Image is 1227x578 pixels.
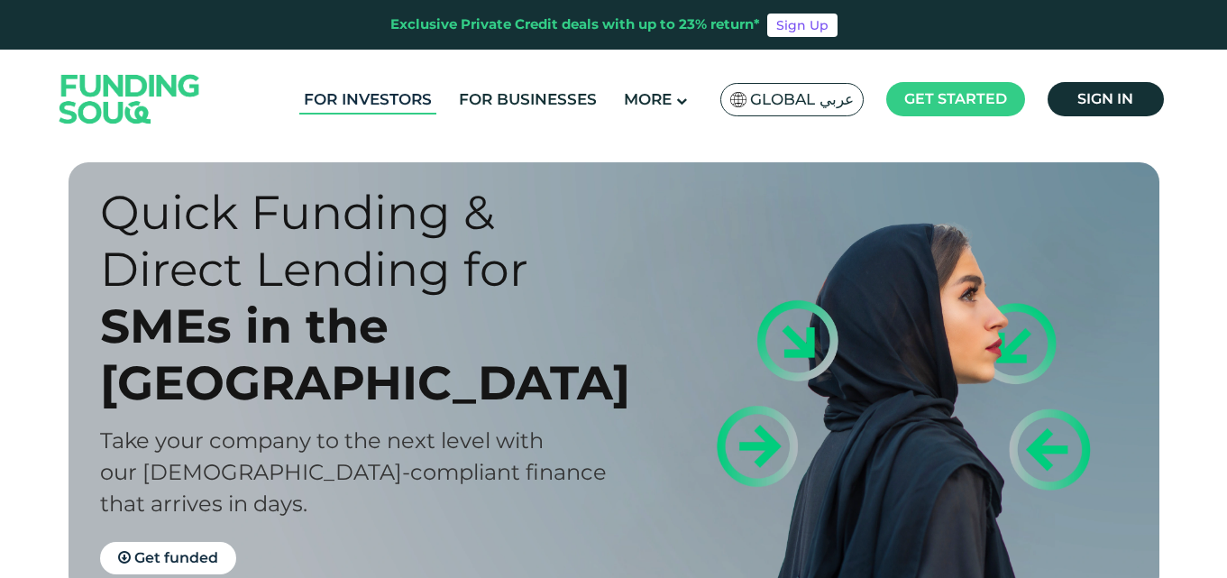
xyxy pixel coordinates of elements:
div: Exclusive Private Credit deals with up to 23% return* [390,14,760,35]
span: Get started [904,90,1007,107]
a: For Investors [299,85,436,115]
a: Sign Up [767,14,838,37]
img: Logo [41,53,218,144]
a: Get funded [100,542,236,574]
div: SMEs in the [GEOGRAPHIC_DATA] [100,298,646,411]
span: Take your company to the next level with our [DEMOGRAPHIC_DATA]-compliant finance that arrives in... [100,427,607,517]
a: Sign in [1048,82,1164,116]
span: Sign in [1077,90,1133,107]
span: More [624,90,672,108]
span: Get funded [134,549,218,566]
img: SA Flag [730,92,746,107]
span: Global عربي [750,89,854,110]
div: Quick Funding & Direct Lending for [100,184,646,298]
a: For Businesses [454,85,601,115]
